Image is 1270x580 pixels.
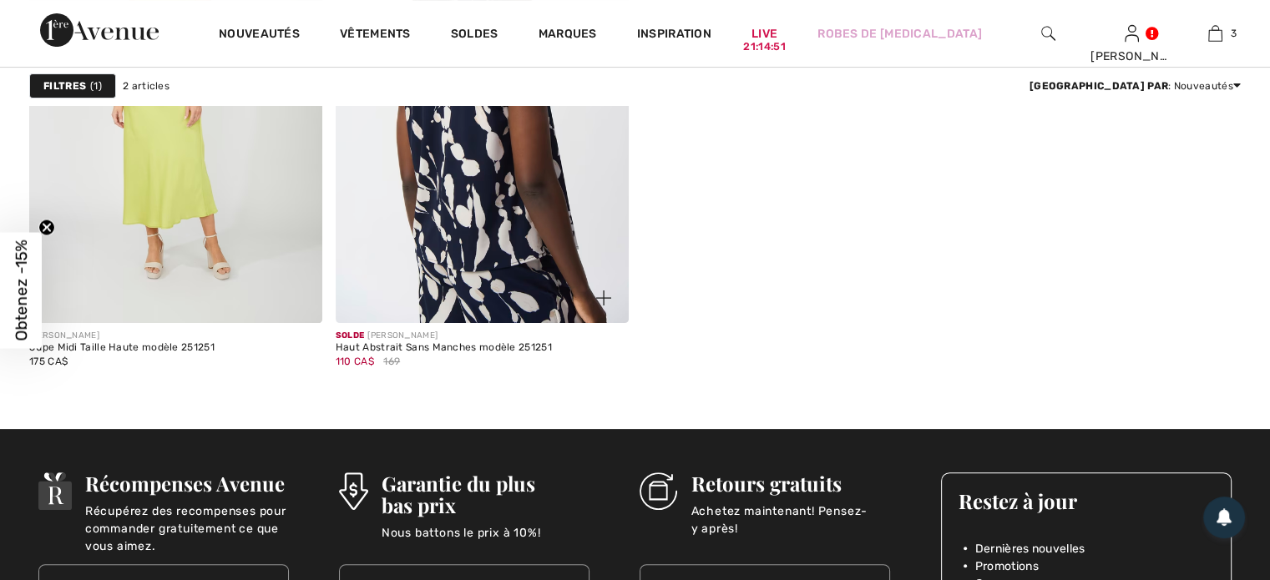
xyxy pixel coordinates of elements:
div: [PERSON_NAME] [336,330,552,342]
strong: [GEOGRAPHIC_DATA] par [1030,80,1168,92]
p: Nous battons le prix à 10%! [382,524,590,557]
h3: Garantie du plus bas prix [382,472,590,516]
img: 1ère Avenue [40,13,159,47]
a: Marques [539,27,597,44]
p: Récupérez des recompenses pour commander gratuitement ce que vous aimez. [85,502,289,536]
a: Nouveautés [219,27,300,44]
h3: Restez à jour [959,490,1214,512]
h3: Retours gratuits [691,472,890,494]
span: 1 [90,78,102,93]
img: Mes infos [1125,23,1139,43]
a: Vêtements [340,27,411,44]
span: Aide [38,12,71,27]
button: Close teaser [38,219,55,235]
div: 21:14:51 [743,39,785,55]
a: 3 [1174,23,1256,43]
a: Soldes [451,27,498,44]
span: 175 CA$ [29,356,68,367]
span: 2 articles [123,78,170,93]
div: Jupe Midi Taille Haute modèle 251251 [29,342,215,354]
img: Mon panier [1208,23,1222,43]
strong: Filtres [43,78,86,93]
span: 3 [1231,26,1237,41]
img: Récompenses Avenue [38,472,72,510]
span: 110 CA$ [336,356,374,367]
div: [PERSON_NAME] [29,330,215,342]
span: Inspiration [637,27,711,44]
span: Dernières nouvelles [975,540,1085,557]
img: Retours gratuits [640,472,677,510]
span: Promotions [975,557,1039,575]
div: Haut Abstrait Sans Manches modèle 251251 [336,342,552,354]
p: Achetez maintenant! Pensez-y après! [691,502,890,536]
span: 169 [383,354,400,369]
div: : Nouveautés [1030,78,1241,93]
img: plus_v2.svg [596,290,611,305]
span: Solde [336,330,365,340]
img: recherche [1041,23,1055,43]
span: Obtenez -15% [12,240,31,340]
a: Se connecter [1125,25,1139,41]
img: Garantie du plus bas prix [339,472,367,510]
div: [PERSON_NAME] [1090,48,1172,65]
h3: Récompenses Avenue [85,472,289,494]
a: Robes de [MEDICAL_DATA] [817,25,982,43]
a: Live21:14:51 [751,25,777,43]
